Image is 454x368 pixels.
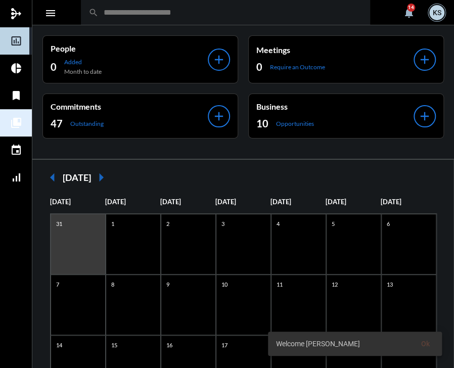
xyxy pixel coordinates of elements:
[276,339,360,349] span: Welcome [PERSON_NAME]
[407,4,415,12] div: 14
[329,280,340,289] p: 12
[44,7,57,19] mat-icon: Side nav toggle icon
[429,5,444,20] div: KS
[109,219,117,228] p: 1
[109,280,117,289] p: 8
[384,280,395,289] p: 13
[256,45,414,55] p: Meetings
[164,219,172,228] p: 2
[64,58,102,66] p: Added
[219,341,230,349] p: 17
[219,280,230,289] p: 10
[54,280,62,289] p: 7
[270,198,326,206] p: [DATE]
[215,198,270,206] p: [DATE]
[403,7,415,19] mat-icon: notifications
[413,335,438,353] button: Ok
[164,280,172,289] p: 9
[10,35,22,47] mat-icon: insert_chart_outlined
[109,341,120,349] p: 15
[10,171,22,183] mat-icon: signal_cellular_alt
[10,8,22,20] mat-icon: mediation
[51,43,208,53] p: People
[326,198,381,206] p: [DATE]
[88,8,99,18] mat-icon: search
[256,102,414,111] p: Business
[50,198,105,206] p: [DATE]
[105,198,160,206] p: [DATE]
[274,219,282,228] p: 4
[164,341,175,349] p: 16
[51,60,57,74] h2: 0
[40,3,61,23] button: Toggle sidenav
[42,167,63,188] mat-icon: arrow_left
[212,109,226,123] mat-icon: add
[54,341,65,349] p: 14
[160,198,215,206] p: [DATE]
[381,198,436,206] p: [DATE]
[219,219,227,228] p: 3
[10,144,22,156] mat-icon: event
[421,340,430,348] span: Ok
[10,89,22,102] mat-icon: bookmark
[384,219,392,228] p: 6
[418,109,432,123] mat-icon: add
[10,117,22,129] mat-icon: collections_bookmark
[212,53,226,67] mat-icon: add
[256,116,268,130] h2: 10
[329,219,337,228] p: 5
[64,68,102,75] p: Month to date
[91,167,111,188] mat-icon: arrow_right
[51,116,63,130] h2: 47
[51,102,208,111] p: Commitments
[256,60,262,74] h2: 0
[63,172,91,183] h2: [DATE]
[270,63,325,71] p: Require an Outcome
[70,120,104,127] p: Outstanding
[418,53,432,67] mat-icon: add
[274,280,285,289] p: 11
[10,62,22,74] mat-icon: pie_chart
[54,219,65,228] p: 31
[276,120,314,127] p: Opportunities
